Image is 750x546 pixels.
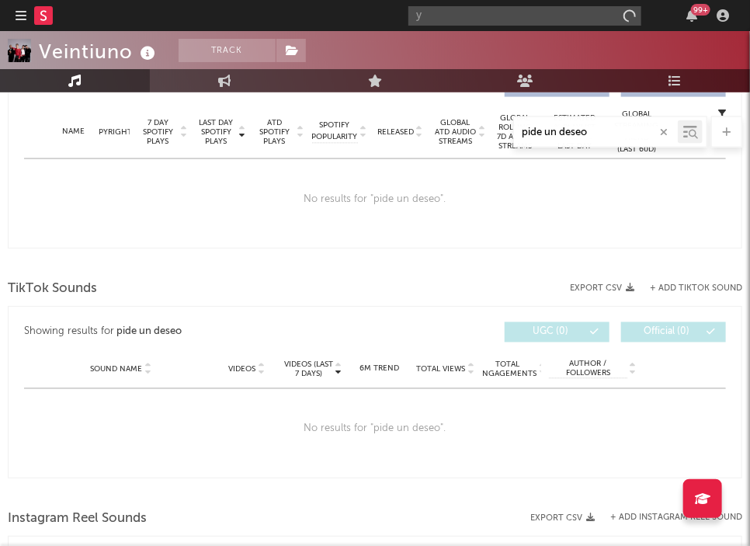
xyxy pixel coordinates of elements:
[284,360,333,379] span: Videos (last 7 days)
[8,509,147,528] span: Instagram Reel Sounds
[229,365,256,374] span: Videos
[350,363,408,375] div: 6M Trend
[595,513,742,522] div: + Add Instagram Reel Sound
[39,39,159,64] div: Veintiuno
[117,323,182,342] div: pide un deseo
[549,360,627,379] span: Author / Followers
[530,513,595,523] button: Export CSV
[477,360,536,379] span: Total Engagements
[8,280,97,298] span: TikTok Sounds
[408,6,641,26] input: Search for artists
[634,284,742,293] button: + Add TikTok Sound
[494,113,536,151] span: Global Rolling 7D Audio Streams
[686,9,697,22] button: 99+
[24,389,726,470] div: No results for " pide un deseo ".
[417,365,466,374] span: Total Views
[650,284,742,293] button: + Add TikTok Sound
[515,328,586,337] span: UGC ( 0 )
[90,365,142,374] span: Sound Name
[554,113,596,151] span: Estimated % Playlist Streams Last Day
[505,322,609,343] button: UGC(0)
[621,322,726,343] button: Official(0)
[570,283,634,293] button: Export CSV
[613,109,660,155] div: Global Streaming Trend (Last 60D)
[179,39,276,62] button: Track
[24,322,375,343] div: Showing results for
[514,127,678,139] input: Search by song name or URL
[610,513,742,522] button: + Add Instagram Reel Sound
[691,4,710,16] div: 99 +
[631,328,703,337] span: Official ( 0 )
[24,159,726,240] div: No results for " pide un deseo ".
